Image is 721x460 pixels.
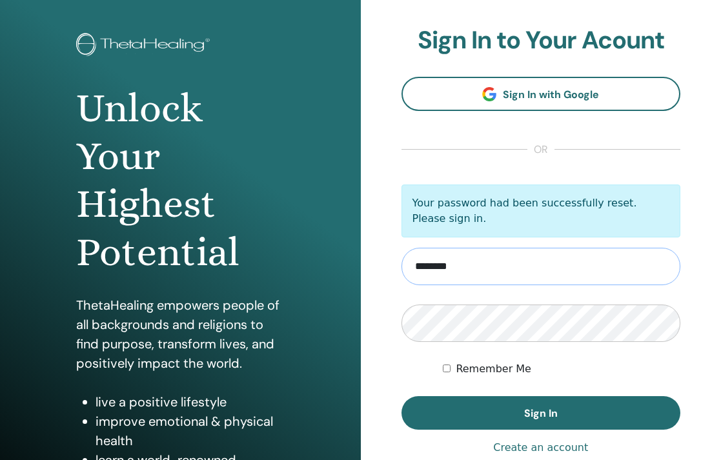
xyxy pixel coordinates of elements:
div: Keep me authenticated indefinitely or until I manually logout [443,361,680,377]
li: live a positive lifestyle [96,392,284,412]
span: Sign In with Google [503,88,599,101]
p: Your password had been successfully reset. Please sign in. [401,185,681,237]
span: or [527,142,554,157]
h2: Sign In to Your Acount [401,26,681,55]
button: Sign In [401,396,681,430]
a: Create an account [493,440,588,455]
li: improve emotional & physical health [96,412,284,450]
p: ThetaHealing empowers people of all backgrounds and religions to find purpose, transform lives, a... [76,295,284,373]
a: Sign In with Google [401,77,681,111]
label: Remember Me [456,361,531,377]
span: Sign In [524,406,558,420]
h1: Unlock Your Highest Potential [76,85,284,277]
